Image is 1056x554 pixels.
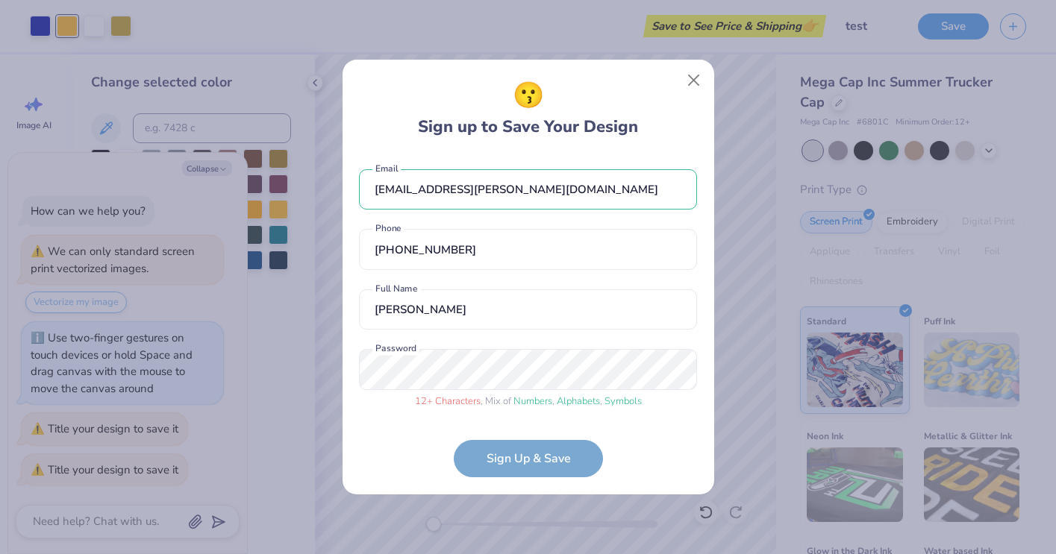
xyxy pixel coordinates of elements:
span: Numbers [513,394,552,408]
span: Symbols [604,394,642,408]
button: Close [679,66,707,95]
div: Sign up to Save Your Design [418,77,638,139]
span: 😗 [513,77,544,115]
span: Alphabets [557,394,600,408]
div: , Mix of , , [359,394,697,409]
span: 12 + Characters [415,394,481,408]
